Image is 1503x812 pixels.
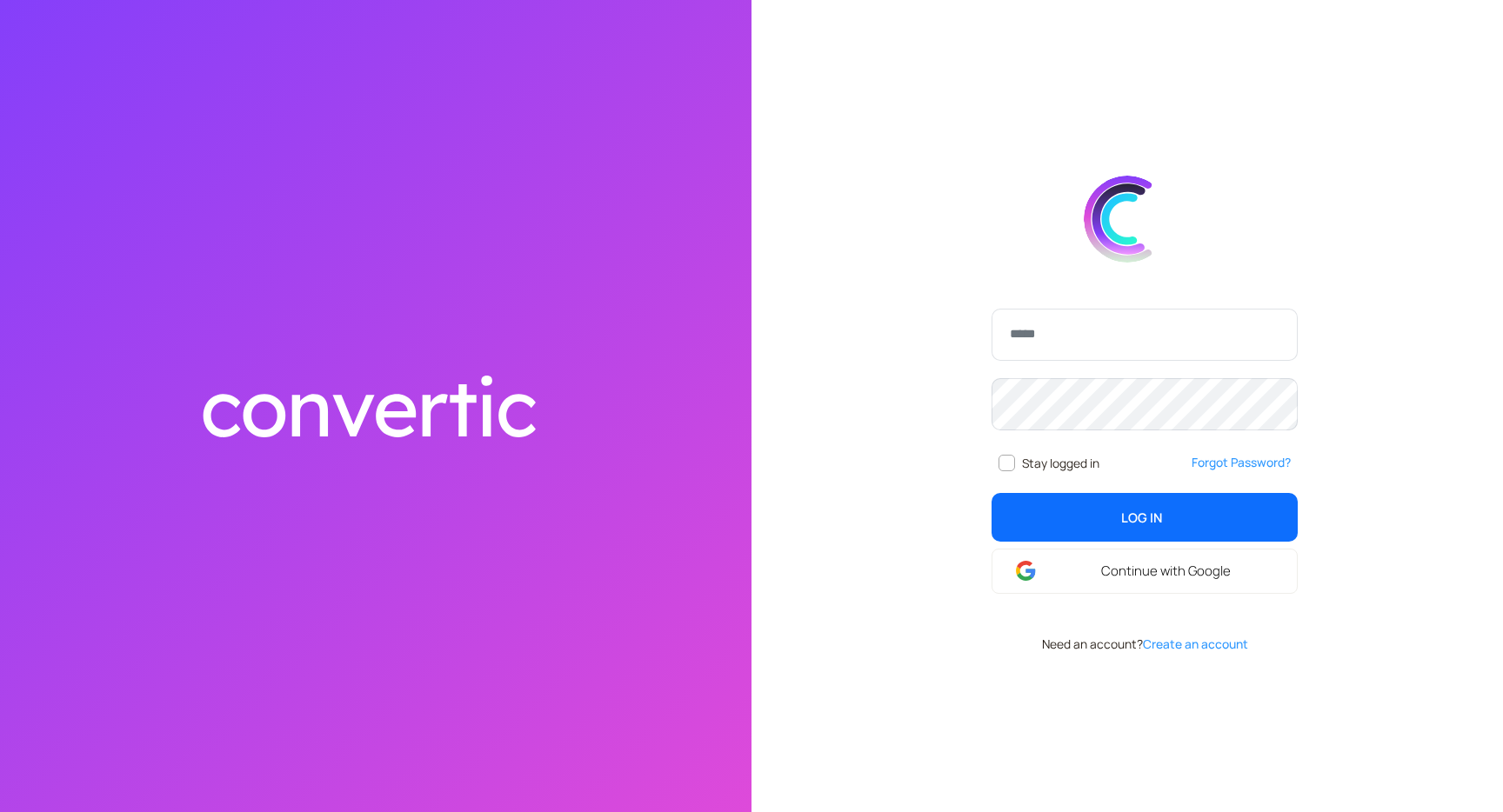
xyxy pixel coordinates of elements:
span: Log In [1121,508,1162,527]
img: google-login.svg [1015,560,1037,582]
a: Continue with Google [992,549,1298,594]
img: convert.svg [1084,176,1171,263]
a: Create an account [1143,636,1248,652]
button: Log In [992,493,1298,542]
span: Stay logged in [1022,451,1099,476]
span: Continue with Google [1058,563,1274,579]
div: Need an account? [971,636,1319,654]
img: convertic text [203,375,536,437]
a: Forgot Password? [1192,454,1291,470]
